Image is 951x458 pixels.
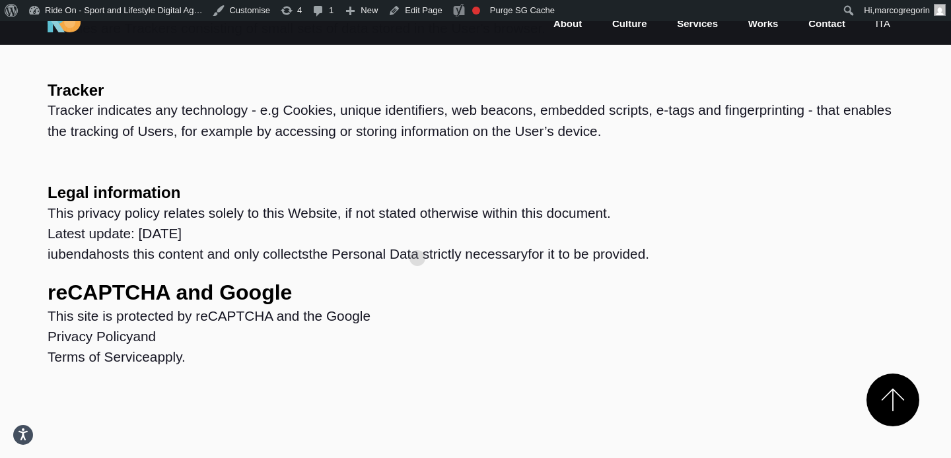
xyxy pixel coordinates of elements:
h4: reCAPTCHA and Google [48,280,903,305]
a: Works [747,16,780,32]
a: Terms of Service [48,349,150,364]
a: Services [676,16,719,32]
span: marcogregorin [874,5,930,15]
a: About [552,16,583,32]
a: iubenda [48,246,96,261]
a: Privacy Policy [48,329,133,344]
a: Contact [807,16,847,32]
h4: Legal information [48,183,903,203]
a: Culture [611,16,649,32]
p: Tracker indicates any technology - e.g Cookies, unique identifiers, web beacons, embedded scripts... [48,100,903,141]
p: This privacy policy relates solely to this Website, if not stated otherwise within this document. [48,203,903,223]
div: Focus keyphrase not set [472,7,480,15]
a: ita [874,16,892,32]
p: hosts this content and only collects for it to be provided. [48,244,903,264]
h4: Tracker [48,81,903,100]
p: Latest update: [DATE] [48,223,903,244]
img: Ride On Agency [48,12,81,33]
p: This site is protected by reCAPTCHA and the Google and apply. [48,306,903,368]
a: the Personal Data strictly necessary [308,246,528,261]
